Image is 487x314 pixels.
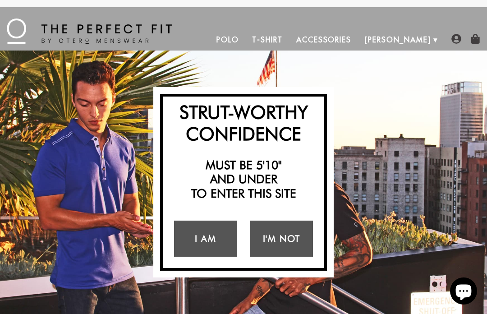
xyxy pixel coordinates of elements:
[470,34,480,44] img: shopping-bag-icon.png
[245,29,289,51] a: T-Shirt
[167,101,320,144] h2: Strut-Worthy Confidence
[7,18,172,44] img: The Perfect Fit - by Otero Menswear - Logo
[167,158,320,200] h2: Must be 5'10" and under to enter this site
[451,34,461,44] img: user-account-icon.png
[174,221,237,257] a: I Am
[289,29,358,51] a: Accessories
[447,277,480,307] inbox-online-store-chat: Shopify online store chat
[210,29,246,51] a: Polo
[250,221,313,257] a: I'm Not
[358,29,438,51] a: [PERSON_NAME]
